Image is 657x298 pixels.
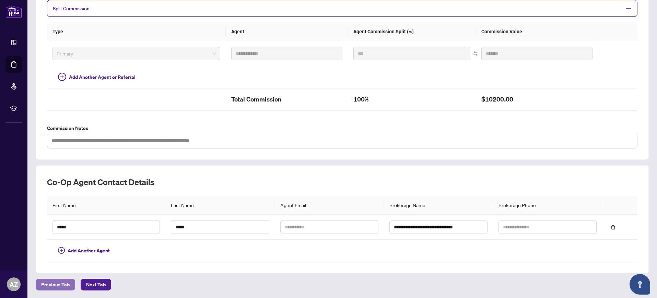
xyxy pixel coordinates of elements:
[47,124,637,132] label: Commission Notes
[493,196,602,215] th: Brokerage Phone
[36,279,75,290] button: Previous Tab
[69,73,136,81] span: Add Another Agent or Referral
[52,72,141,83] button: Add Another Agent or Referral
[165,196,274,215] th: Last Name
[86,279,106,290] span: Next Tab
[353,94,471,105] h2: 100%
[47,177,637,188] h2: Co-op Agent Contact Details
[57,48,216,59] span: Primary
[611,225,615,230] span: delete
[10,279,18,289] span: AZ
[47,196,165,215] th: First Name
[68,247,110,254] span: Add Another Agent
[226,22,348,41] th: Agent
[52,245,115,256] button: Add Another Agent
[625,5,632,12] span: minus
[473,51,478,56] span: swap
[630,274,650,295] button: Open asap
[47,22,226,41] th: Type
[481,94,593,105] h2: $10200.00
[58,247,65,254] span: plus-circle
[476,22,598,41] th: Commission Value
[53,5,90,12] span: Split Commission
[231,94,342,105] h2: Total Commission
[81,279,111,290] button: Next Tab
[384,196,493,215] th: Brokerage Name
[275,196,384,215] th: Agent Email
[58,73,66,81] span: plus-circle
[348,22,476,41] th: Agent Commission Split (%)
[5,5,22,18] img: logo
[41,279,70,290] span: Previous Tab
